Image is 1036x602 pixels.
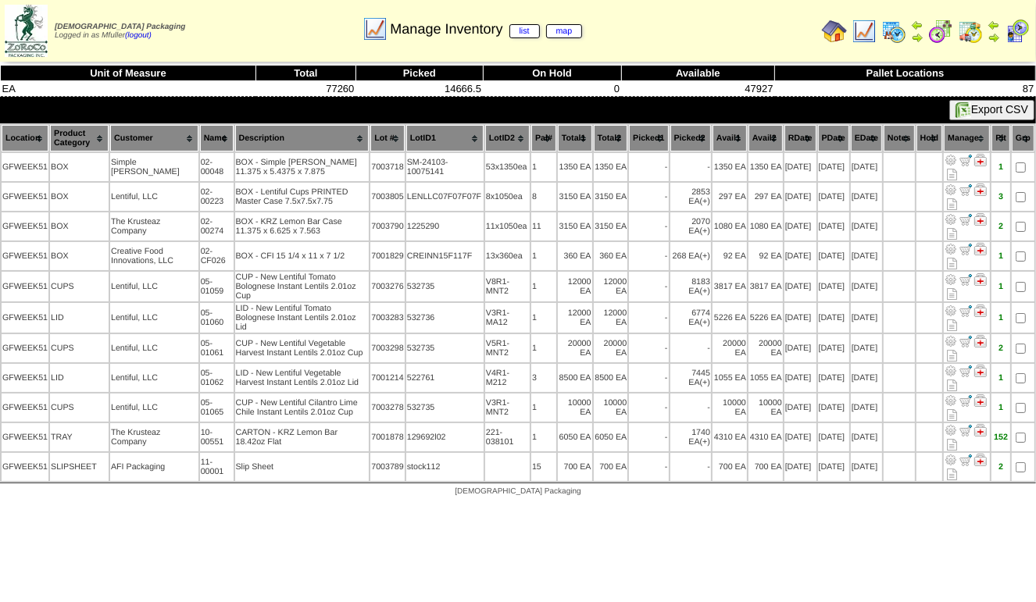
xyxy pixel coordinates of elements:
[851,364,882,392] td: [DATE]
[1,66,256,81] th: Unit of Measure
[2,453,48,481] td: GFWEEK51
[235,334,370,362] td: CUP - New Lentiful Vegetable Harvest Instant Lentils 2.01oz Cup
[406,272,484,301] td: 532735
[485,272,530,301] td: V8R1-MNT2
[992,373,1009,383] div: 1
[974,424,987,436] img: Manage Hold
[713,212,747,240] td: 1080 EA
[621,66,774,81] th: Available
[851,272,882,301] td: [DATE]
[2,125,48,151] th: Location
[594,394,628,422] td: 10000 EA
[818,423,849,451] td: [DATE]
[558,153,592,181] td: 1350 EA
[959,365,972,377] img: Move
[911,19,923,31] img: arrowleft.gif
[531,153,556,181] td: 1
[406,125,484,151] th: LotID1
[485,125,530,151] th: LotID2
[974,273,987,286] img: Manage Hold
[974,365,987,377] img: Manage Hold
[974,335,987,347] img: Manage Hold
[991,125,1010,151] th: Plt
[784,423,816,451] td: [DATE]
[629,423,668,451] td: -
[629,242,668,270] td: -
[594,242,628,270] td: 360 EA
[370,423,405,451] td: 7001878
[200,125,234,151] th: Name
[1005,19,1030,44] img: calendarcustomer.gif
[945,424,957,436] img: Adjust
[483,81,621,97] td: 0
[2,303,48,333] td: GFWEEK51
[531,364,556,392] td: 3
[50,364,109,392] td: LID
[818,212,849,240] td: [DATE]
[558,242,592,270] td: 360 EA
[370,394,405,422] td: 7003278
[700,378,710,387] div: (+)
[818,334,849,362] td: [DATE]
[370,212,405,240] td: 7003790
[947,169,957,180] i: Note
[700,197,710,206] div: (+)
[992,162,1009,172] div: 1
[945,394,957,407] img: Adjust
[713,334,747,362] td: 20000 EA
[992,251,1009,261] div: 1
[713,394,747,422] td: 10000 EA
[509,24,540,38] a: list
[700,251,710,261] div: (+)
[852,19,877,44] img: line_graph.gif
[50,334,109,362] td: CUPS
[483,66,621,81] th: On Hold
[670,394,711,422] td: -
[2,212,48,240] td: GFWEEK51
[784,242,816,270] td: [DATE]
[670,183,711,211] td: 2853 EA
[558,303,592,333] td: 12000 EA
[531,183,556,211] td: 8
[945,183,957,196] img: Adjust
[235,453,370,481] td: Slip Sheet
[485,242,530,270] td: 13x360ea
[775,81,1036,97] td: 87
[713,364,747,392] td: 1055 EA
[110,364,198,392] td: Lentiful, LLC
[485,303,530,333] td: V3R1-MA12
[959,335,972,347] img: Move
[670,303,711,333] td: 6774 EA
[818,272,849,301] td: [DATE]
[947,319,957,331] i: Note
[784,125,816,151] th: RDate
[670,242,711,270] td: 268 EA
[485,364,530,392] td: V4R1-M212
[959,183,972,196] img: Move
[945,335,957,347] img: Adjust
[594,423,628,451] td: 6050 EA
[818,303,849,333] td: [DATE]
[945,365,957,377] img: Adjust
[959,394,972,407] img: Move
[2,153,48,181] td: GFWEEK51
[959,273,972,286] img: Move
[558,212,592,240] td: 3150 EA
[748,334,783,362] td: 20000 EA
[110,272,198,301] td: Lentiful, LLC
[947,350,957,362] i: Note
[50,242,109,270] td: BOX
[959,305,972,317] img: Move
[670,272,711,301] td: 8183 EA
[110,394,198,422] td: Lentiful, LLC
[485,153,530,181] td: 53x1350ea
[992,344,1009,353] div: 2
[558,394,592,422] td: 10000 EA
[485,183,530,211] td: 8x1050ea
[945,305,957,317] img: Adjust
[200,423,234,451] td: 10-00551
[818,242,849,270] td: [DATE]
[959,154,972,166] img: Move
[959,454,972,466] img: Move
[992,282,1009,291] div: 1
